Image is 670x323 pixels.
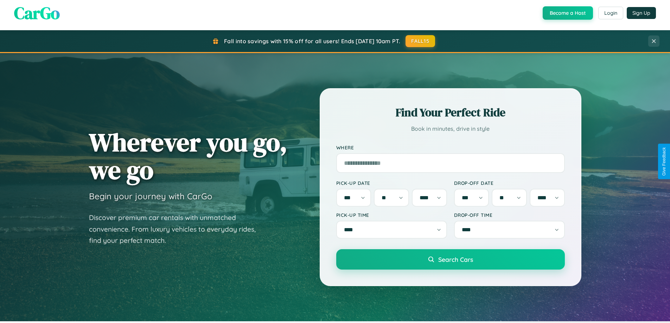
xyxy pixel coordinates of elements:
label: Drop-off Time [454,212,565,218]
button: Search Cars [336,249,565,270]
button: FALL15 [406,35,435,47]
div: Give Feedback [662,147,666,176]
label: Drop-off Date [454,180,565,186]
span: CarGo [14,1,60,25]
button: Sign Up [627,7,656,19]
label: Pick-up Time [336,212,447,218]
p: Book in minutes, drive in style [336,124,565,134]
h3: Begin your journey with CarGo [89,191,212,201]
h1: Wherever you go, we go [89,128,287,184]
label: Where [336,144,565,150]
label: Pick-up Date [336,180,447,186]
h2: Find Your Perfect Ride [336,105,565,120]
span: Search Cars [438,256,473,263]
button: Login [598,7,623,19]
span: Fall into savings with 15% off for all users! Ends [DATE] 10am PT. [224,38,400,45]
p: Discover premium car rentals with unmatched convenience. From luxury vehicles to everyday rides, ... [89,212,265,246]
button: Become a Host [543,6,593,20]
